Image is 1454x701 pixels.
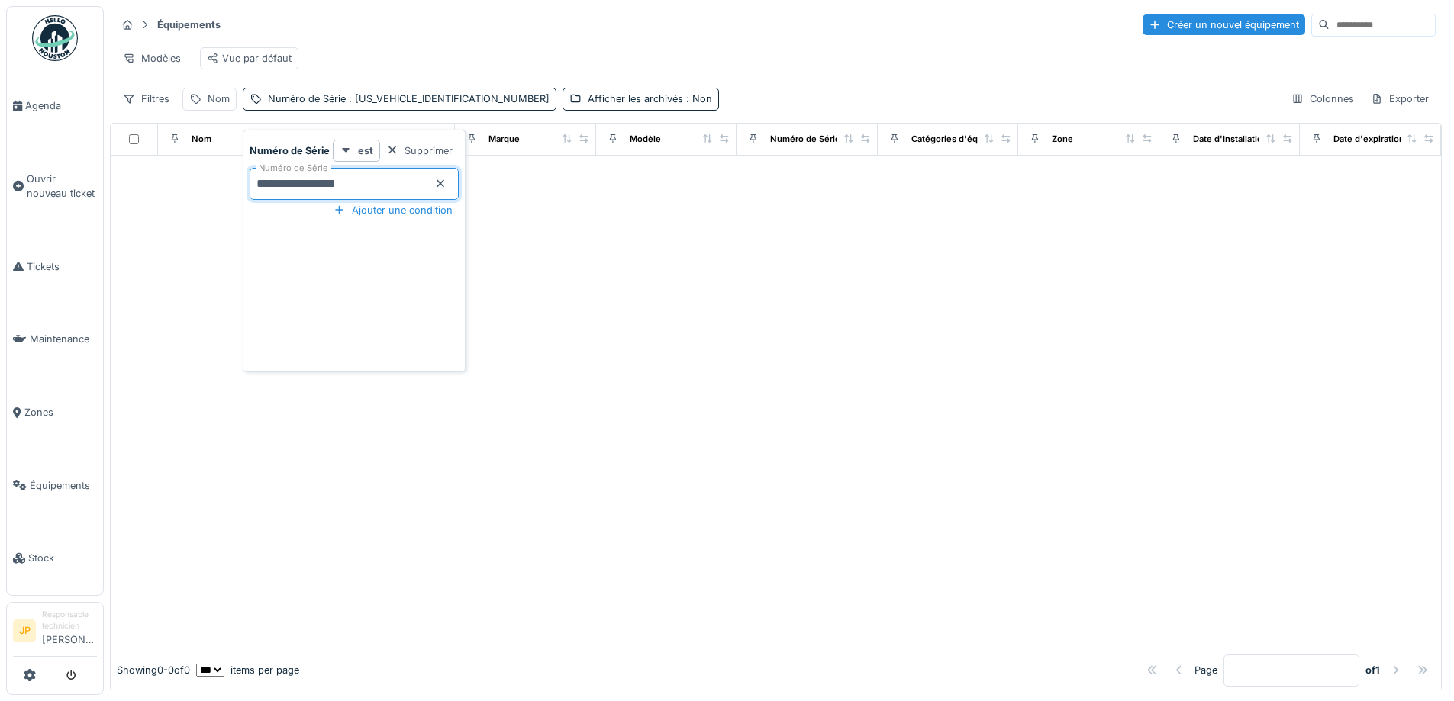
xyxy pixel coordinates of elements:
[28,551,97,565] span: Stock
[1364,88,1436,110] div: Exporter
[24,405,97,420] span: Zones
[117,663,190,677] div: Showing 0 - 0 of 0
[1052,133,1073,146] div: Zone
[268,92,550,106] div: Numéro de Série
[346,93,550,105] span: : [US_VEHICLE_IDENTIFICATION_NUMBER]
[380,140,459,161] div: Supprimer
[488,133,520,146] div: Marque
[30,478,97,493] span: Équipements
[1285,88,1361,110] div: Colonnes
[116,88,176,110] div: Filtres
[1194,663,1217,677] div: Page
[911,133,1017,146] div: Catégories d'équipement
[1143,14,1305,35] div: Créer un nouvel équipement
[683,93,712,105] span: : Non
[32,15,78,61] img: Badge_color-CXgf-gQk.svg
[207,51,292,66] div: Vue par défaut
[27,172,97,201] span: Ouvrir nouveau ticket
[192,133,211,146] div: Nom
[208,92,230,106] div: Nom
[770,133,840,146] div: Numéro de Série
[30,332,97,346] span: Maintenance
[116,47,188,69] div: Modèles
[42,609,97,632] div: Responsable technicien
[13,619,36,642] li: JP
[1193,133,1268,146] div: Date d'Installation
[27,259,97,274] span: Tickets
[358,143,373,158] strong: est
[25,98,97,113] span: Agenda
[196,663,299,677] div: items per page
[1365,663,1380,677] strong: of 1
[588,92,712,106] div: Afficher les archivés
[250,143,330,158] strong: Numéro de Série
[151,18,227,32] strong: Équipements
[256,162,331,175] label: Numéro de Série
[1333,133,1404,146] div: Date d'expiration
[42,609,97,653] li: [PERSON_NAME]
[630,133,661,146] div: Modèle
[327,200,459,220] div: Ajouter une condition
